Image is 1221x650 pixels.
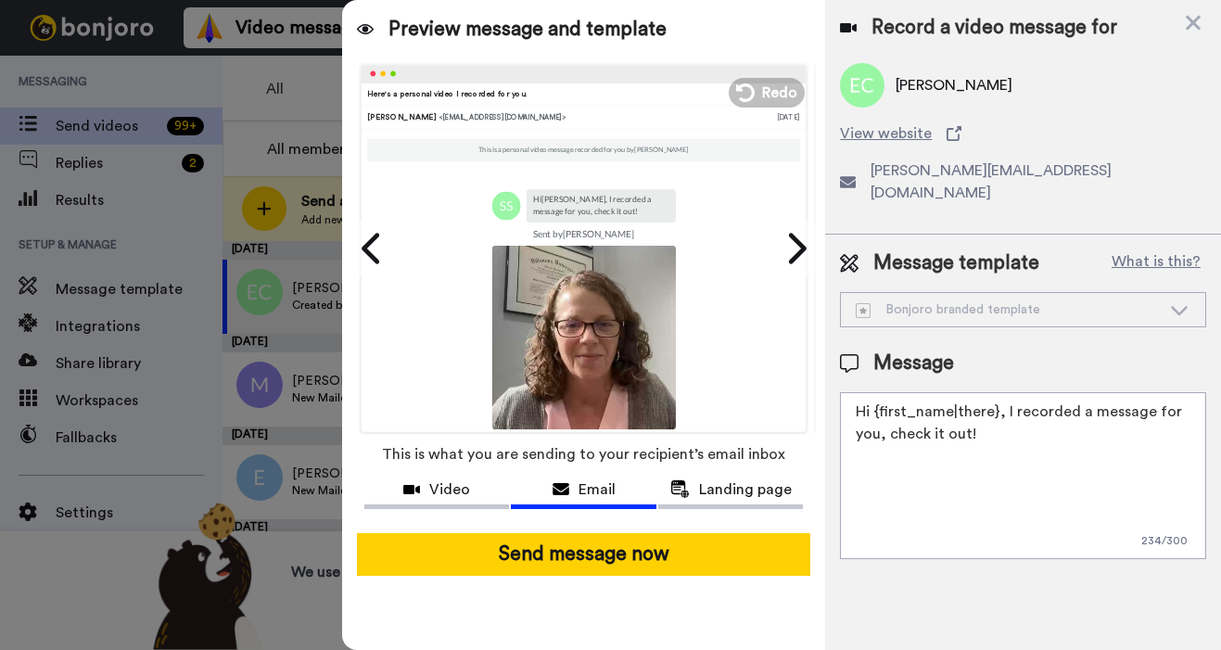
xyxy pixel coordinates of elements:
img: Profile image for Amy [42,54,71,83]
p: Hi [PERSON_NAME] , I recorded a message for you, check it out! [533,194,668,217]
span: Message template [873,249,1039,277]
span: Hi [PERSON_NAME], We hope you and your customers have been having a great time with [PERSON_NAME]... [81,52,281,380]
span: Message [873,350,954,377]
div: message notification from Amy, 79w ago. Hi Sam, We hope you and your customers have been having a... [28,37,343,100]
div: [PERSON_NAME] [367,111,777,122]
img: demo-template.svg [856,303,871,318]
img: ss.png [491,191,520,220]
span: [PERSON_NAME][EMAIL_ADDRESS][DOMAIN_NAME] [871,159,1206,204]
textarea: Hi {first_name|there}, I recorded a message for you, check it out! [840,392,1206,559]
span: Email [579,478,616,501]
button: Send message now [357,533,811,576]
p: Message from Amy, sent 79w ago [81,70,281,86]
div: [DATE] [777,111,800,122]
td: Sent by [PERSON_NAME] [491,223,675,246]
span: View website [840,122,932,145]
span: Landing page [699,478,792,501]
button: What is this? [1106,249,1206,277]
span: Video [429,478,470,501]
span: This is what you are sending to your recipient’s email inbox [382,434,785,475]
p: This is a personal video message recorded for you by [PERSON_NAME] [478,146,689,155]
img: Z [491,245,675,428]
a: View website [840,122,1206,145]
div: Bonjoro branded template [856,300,1161,319]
